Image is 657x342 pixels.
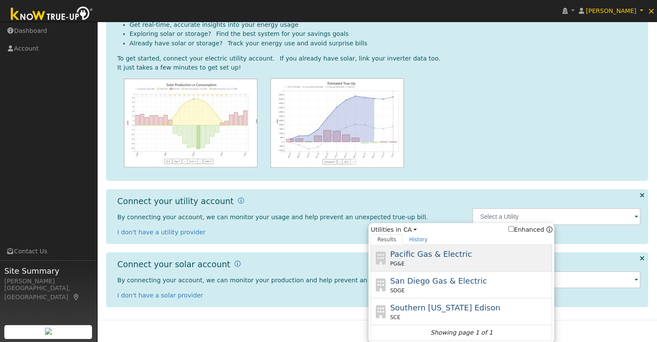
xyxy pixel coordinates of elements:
a: Results [371,234,403,245]
span: SCE [390,313,400,321]
li: Get real-time, accurate insights into your energy usage [130,20,641,29]
input: Enhanced [508,226,514,232]
a: I don't have a solar provider [117,292,203,299]
span: Utilities in [371,225,552,234]
span: By connecting your account, we can monitor your production and help prevent an unexpected true-up... [117,277,442,284]
div: To get started, connect your electric utility account. If you already have solar, link your inver... [117,54,641,63]
span: PG&E [390,260,404,268]
span: Site Summary [4,265,92,277]
h1: Connect your solar account [117,259,230,269]
a: CA [403,225,417,234]
span: × [647,6,655,16]
input: Select a Utility [472,208,641,225]
span: SDGE [390,287,405,294]
img: Know True-Up [6,5,97,24]
a: I don't have a utility provider [117,229,206,236]
h1: Connect your utility account [117,196,234,206]
i: Showing page 1 of 1 [430,328,492,337]
li: Exploring solar or storage? Find the best system for your savings goals [130,29,641,38]
img: retrieve [45,328,52,335]
span: Southern [US_STATE] Edison [390,303,500,312]
span: Pacific Gas & Electric [390,249,472,259]
div: [PERSON_NAME] [4,277,92,286]
li: Already have solar or storage? Track your energy use and avoid surprise bills [130,39,641,48]
span: San Diego Gas & Electric [390,276,487,285]
label: Enhanced [508,225,544,234]
input: Select an Inverter [472,271,641,288]
a: History [403,234,434,245]
span: Show enhanced providers [508,225,552,234]
span: [PERSON_NAME] [586,7,636,14]
a: Map [73,294,80,300]
div: [GEOGRAPHIC_DATA], [GEOGRAPHIC_DATA] [4,284,92,302]
div: It just takes a few minutes to get set up! [117,63,641,72]
a: Enhanced Providers [546,226,552,233]
span: By connecting your account, we can monitor your usage and help prevent an unexpected true-up bill. [117,214,428,221]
